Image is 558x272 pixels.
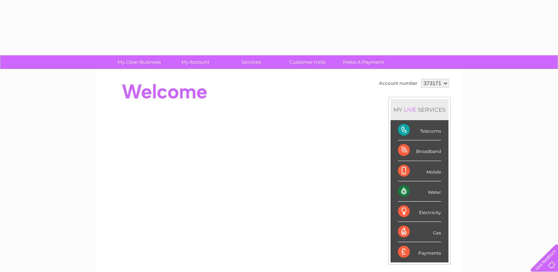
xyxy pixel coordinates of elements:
[398,242,441,262] div: Payments
[391,99,448,120] div: MY SERVICES
[398,181,441,202] div: Water
[398,222,441,242] div: Gas
[398,161,441,181] div: Mobile
[333,55,394,69] a: Make A Payment
[165,55,226,69] a: My Account
[377,77,419,90] td: Account number
[221,55,282,69] a: Services
[398,202,441,222] div: Electricity
[277,55,338,69] a: Customer Help
[109,55,170,69] a: My Clear Business
[398,140,441,161] div: Broadband
[398,120,441,140] div: Telecoms
[402,106,418,113] div: LIVE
